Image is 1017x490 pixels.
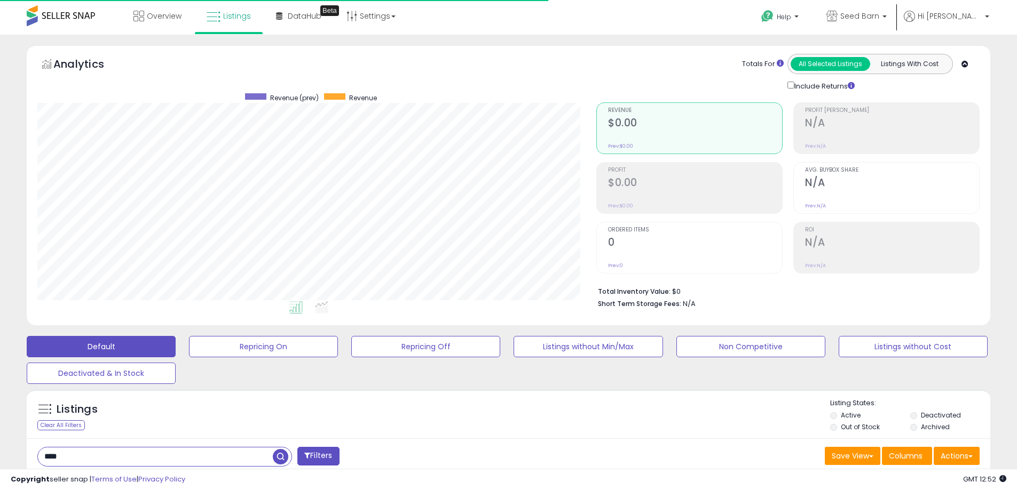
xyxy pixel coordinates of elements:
[779,79,868,92] div: Include Returns
[608,117,782,131] h2: $0.00
[608,236,782,251] h2: 0
[608,143,633,149] small: Prev: $0.00
[805,167,979,173] span: Avg. Buybox Share
[882,447,932,465] button: Columns
[840,11,879,21] span: Seed Barn
[608,108,782,114] span: Revenue
[934,447,980,465] button: Actions
[11,474,50,484] strong: Copyright
[841,422,880,431] label: Out of Stock
[11,475,185,485] div: seller snap | |
[351,336,500,357] button: Repricing Off
[777,12,791,21] span: Help
[904,11,989,35] a: Hi [PERSON_NAME]
[270,93,319,102] span: Revenue (prev)
[761,10,774,23] i: Get Help
[53,57,125,74] h5: Analytics
[37,420,85,430] div: Clear All Filters
[608,203,633,209] small: Prev: $0.00
[963,474,1006,484] span: 2025-09-18 12:52 GMT
[805,176,979,191] h2: N/A
[223,11,251,21] span: Listings
[805,227,979,233] span: ROI
[805,117,979,131] h2: N/A
[921,422,950,431] label: Archived
[598,299,681,308] b: Short Term Storage Fees:
[830,398,990,408] p: Listing States:
[742,59,784,69] div: Totals For
[870,57,949,71] button: Listings With Cost
[27,336,176,357] button: Default
[320,5,339,16] div: Tooltip anchor
[598,284,972,297] li: $0
[27,363,176,384] button: Deactivated & In Stock
[57,402,98,417] h5: Listings
[839,336,988,357] button: Listings without Cost
[805,203,826,209] small: Prev: N/A
[676,336,825,357] button: Non Competitive
[841,411,861,420] label: Active
[608,176,782,191] h2: $0.00
[297,447,339,465] button: Filters
[608,227,782,233] span: Ordered Items
[147,11,182,21] span: Overview
[921,411,961,420] label: Deactivated
[288,11,321,21] span: DataHub
[138,474,185,484] a: Privacy Policy
[805,236,979,251] h2: N/A
[349,93,377,102] span: Revenue
[91,474,137,484] a: Terms of Use
[514,336,663,357] button: Listings without Min/Max
[805,262,826,269] small: Prev: N/A
[608,167,782,173] span: Profit
[753,2,809,35] a: Help
[598,287,671,296] b: Total Inventory Value:
[683,299,696,309] span: N/A
[889,451,923,461] span: Columns
[805,108,979,114] span: Profit [PERSON_NAME]
[825,447,880,465] button: Save View
[805,143,826,149] small: Prev: N/A
[918,11,982,21] span: Hi [PERSON_NAME]
[791,57,870,71] button: All Selected Listings
[189,336,338,357] button: Repricing On
[608,262,623,269] small: Prev: 0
